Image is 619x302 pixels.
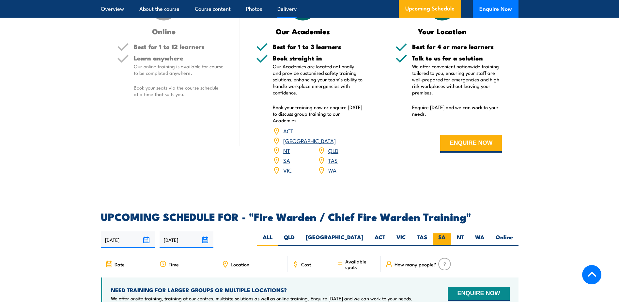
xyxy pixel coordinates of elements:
label: ACT [369,233,391,246]
a: QLD [328,146,338,154]
label: ALL [257,233,278,246]
p: Our online training is available for course to be completed anywhere. [134,63,224,76]
h5: Best for 1 to 12 learners [134,43,224,50]
h5: Best for 1 to 3 learners [273,43,363,50]
a: ACT [283,127,293,135]
span: Cost [301,261,311,267]
h5: Learn anywhere [134,55,224,61]
p: Book your seats via the course schedule at a time that suits you. [134,84,224,97]
p: Enquire [DATE] and we can work to your needs. [412,104,502,117]
label: QLD [278,233,300,246]
input: From date [101,231,155,248]
a: SA [283,156,290,164]
a: WA [328,166,336,174]
p: Our Academies are located nationally and provide customised safety training solutions, enhancing ... [273,63,363,96]
span: Location [231,261,249,267]
label: TAS [411,233,433,246]
a: NT [283,146,290,154]
h5: Best for 4 or more learners [412,43,502,50]
a: TAS [328,156,338,164]
span: Date [115,261,125,267]
p: We offer convenient nationwide training tailored to you, ensuring your staff are well-prepared fo... [412,63,502,96]
h3: Online [117,27,211,35]
h2: UPCOMING SCHEDULE FOR - "Fire Warden / Chief Fire Warden Training" [101,212,518,221]
a: [GEOGRAPHIC_DATA] [283,137,336,144]
span: Time [169,261,179,267]
label: [GEOGRAPHIC_DATA] [300,233,369,246]
label: VIC [391,233,411,246]
label: Online [490,233,518,246]
p: We offer onsite training, training at our centres, multisite solutions as well as online training... [111,295,412,302]
button: ENQUIRE NOW [448,287,509,301]
h5: Book straight in [273,55,363,61]
h4: NEED TRAINING FOR LARGER GROUPS OR MULTIPLE LOCATIONS? [111,286,412,294]
span: How many people? [395,261,436,267]
h5: Talk to us for a solution [412,55,502,61]
label: SA [433,233,451,246]
p: Book your training now or enquire [DATE] to discuss group training to our Academies [273,104,363,124]
h3: Your Location [395,27,489,35]
h3: Our Academies [256,27,350,35]
button: ENQUIRE NOW [440,135,502,153]
input: To date [160,231,213,248]
label: WA [470,233,490,246]
span: Available spots [345,259,376,270]
a: VIC [283,166,292,174]
label: NT [451,233,470,246]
